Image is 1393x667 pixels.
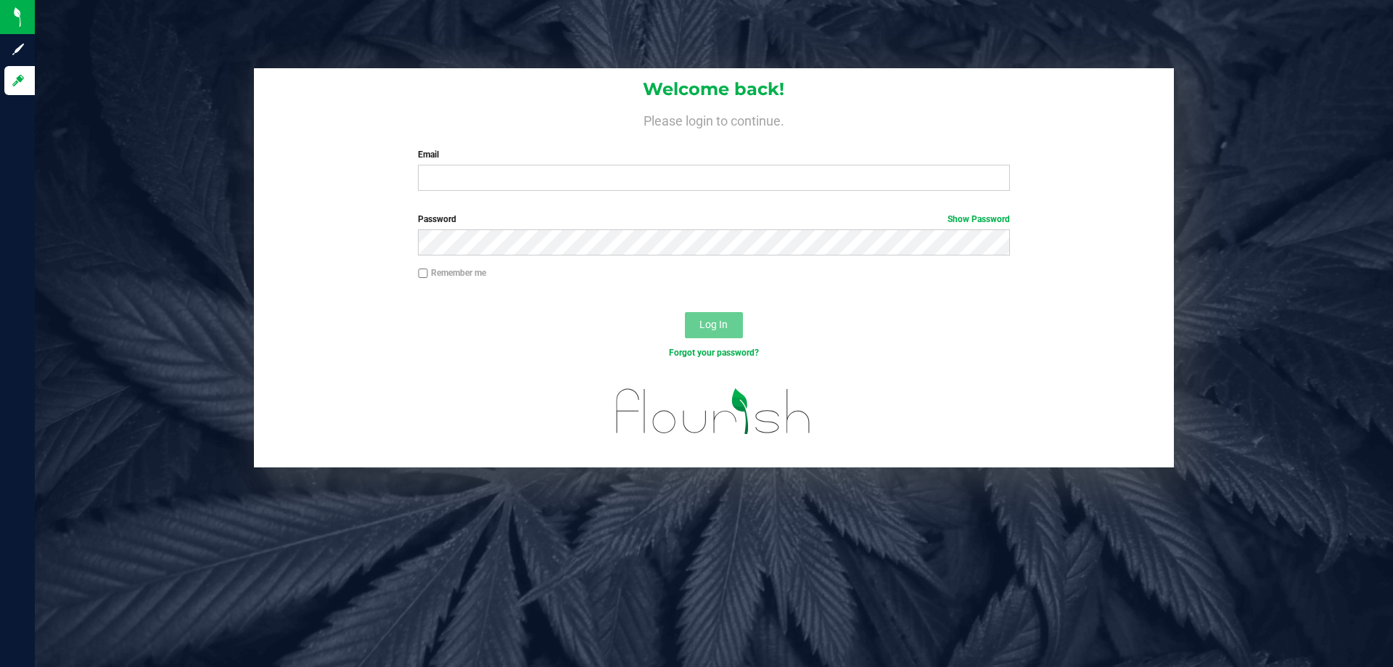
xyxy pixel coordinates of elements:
[11,42,25,57] inline-svg: Sign up
[599,375,829,449] img: flourish_logo.svg
[254,110,1174,128] h4: Please login to continue.
[418,214,456,224] span: Password
[948,214,1010,224] a: Show Password
[685,312,743,338] button: Log In
[418,266,486,279] label: Remember me
[669,348,759,358] a: Forgot your password?
[418,148,1009,161] label: Email
[254,80,1174,99] h1: Welcome back!
[699,319,728,330] span: Log In
[418,269,428,279] input: Remember me
[11,73,25,88] inline-svg: Log in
